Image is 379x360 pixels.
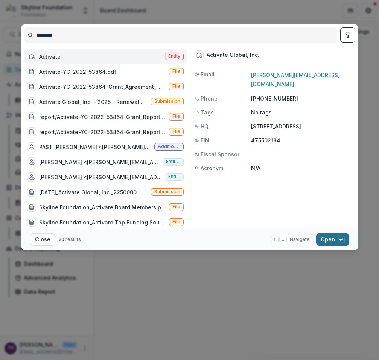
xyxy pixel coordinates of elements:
span: 20 [58,236,64,242]
a: [PERSON_NAME][EMAIL_ADDRESS][DOMAIN_NAME] [251,72,340,87]
div: Activate Global, Inc. - 2025 - Renewal Application [39,98,148,106]
span: Navigate [290,236,310,243]
button: Open [316,233,349,246]
div: Activate [39,53,61,61]
div: Skyline Foundation_Activate Board Members.pdf [39,203,166,211]
span: Acronym [201,164,223,172]
div: PAST [PERSON_NAME] <[PERSON_NAME][EMAIL_ADDRESS][DOMAIN_NAME]> [39,143,151,151]
p: No tags [251,108,272,116]
span: Additional contact [158,144,180,149]
p: 475502184 [251,136,354,144]
span: HQ [201,122,209,130]
span: File [172,84,180,89]
span: Fiscal Sponsor [201,150,239,158]
button: Close [30,233,55,246]
span: File [172,204,180,209]
span: Entity user [166,159,180,164]
div: report/Activate-YC-2022-53864-Grant_Report.pdf [39,128,166,136]
span: File [172,114,180,119]
div: Skyline Foundation_Activate Top Funding Sources.pdf [39,218,166,226]
span: Phone [201,95,218,102]
div: Activate-YC-2022-53864-Grant_Agreement_February_03_2023.pdf [39,83,166,91]
span: Entity user [168,174,180,179]
div: [PERSON_NAME] <[PERSON_NAME][EMAIL_ADDRESS][DOMAIN_NAME]> [39,158,160,166]
span: Submission [154,189,180,194]
div: [PERSON_NAME] <[PERSON_NAME][EMAIL_ADDRESS][PERSON_NAME][DOMAIN_NAME]> [39,173,162,181]
span: File [172,69,180,74]
div: Activate Global, Inc. [207,52,259,58]
span: results [65,236,81,242]
span: Entity [168,53,180,59]
span: File [172,219,180,224]
span: EIN [201,136,209,144]
span: File [172,129,180,134]
div: report/Activate-YC-2022-53864-Grant_Report.pdf [39,113,166,121]
p: [PHONE_NUMBER] [251,95,354,102]
div: [DATE]_Activate Global, Inc._2250000 [39,188,137,196]
p: N/A [251,164,354,172]
div: Activate-YC-2022-53864.pdf [39,68,116,76]
span: Tags [201,108,214,116]
span: Submission [154,99,180,104]
p: [STREET_ADDRESS] [251,122,354,130]
button: toggle filters [340,27,355,43]
span: Email [201,70,215,78]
